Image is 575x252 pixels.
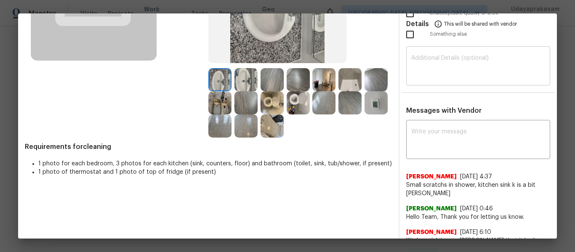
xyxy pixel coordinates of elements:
div: Something else [399,24,557,45]
span: [DATE] 0:46 [460,206,493,212]
span: [DATE] 4:37 [460,174,492,180]
span: [DATE] 6:10 [460,229,491,235]
span: Hello Team, Thank you for letting us know. [406,213,550,221]
span: This will be shared with vendor [444,13,517,34]
li: 1 photo for each bedroom, 3 photos for each kitchen (sink, counters, floor) and bathroom (toilet,... [38,159,392,168]
span: [PERSON_NAME] [406,228,457,236]
span: Messages with Vendor [406,107,482,114]
span: Details [406,13,429,34]
span: [PERSON_NAME] [406,204,457,213]
li: 1 photo of thermostat and 1 photo of top of fridge (if present) [38,168,392,176]
span: Small scratchs in shower, kitchen sink k is a bit [PERSON_NAME] [406,181,550,198]
span: [PERSON_NAME] [406,172,457,181]
span: Something else [430,31,550,38]
span: Requirements for cleaning [25,143,392,151]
